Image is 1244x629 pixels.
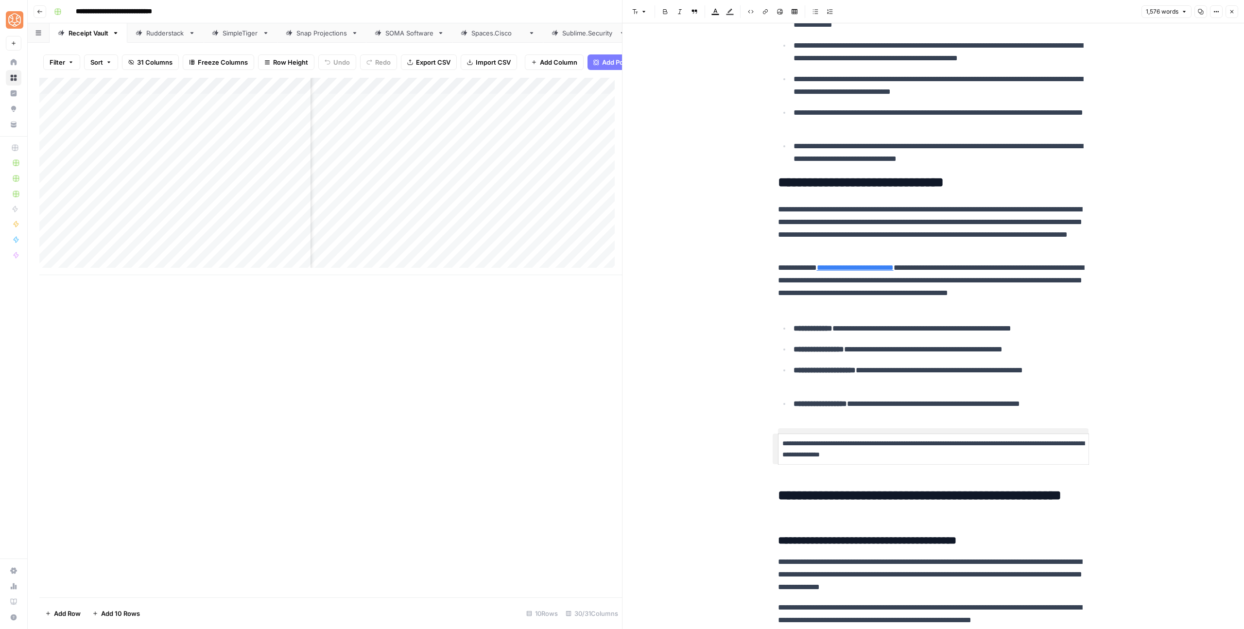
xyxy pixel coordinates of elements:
div: Rudderstack [146,28,185,38]
a: Receipt Vault [50,23,127,43]
button: Help + Support [6,610,21,625]
span: Import CSV [476,57,511,67]
a: Your Data [6,117,21,132]
span: 31 Columns [137,57,173,67]
a: Rudderstack [127,23,204,43]
button: Row Height [258,54,314,70]
span: Add Column [540,57,577,67]
span: Export CSV [416,57,450,67]
a: SOMA Software [366,23,452,43]
span: Freeze Columns [198,57,248,67]
button: Freeze Columns [183,54,254,70]
div: Snap Projections [296,28,347,38]
a: Insights [6,86,21,101]
button: Import CSV [461,54,517,70]
span: Row Height [273,57,308,67]
button: Export CSV [401,54,457,70]
span: Filter [50,57,65,67]
a: Usage [6,578,21,594]
div: 30/31 Columns [562,606,622,621]
div: [DOMAIN_NAME] [562,28,615,38]
a: SimpleTiger [204,23,277,43]
button: Add Row [39,606,86,621]
div: SimpleTiger [223,28,259,38]
button: Filter [43,54,80,70]
img: SimpleTiger Logo [6,11,23,29]
button: 1,576 words [1141,5,1192,18]
span: 1,576 words [1146,7,1178,16]
a: Learning Hub [6,594,21,610]
button: Sort [84,54,118,70]
a: Browse [6,70,21,86]
span: Undo [333,57,350,67]
div: [DOMAIN_NAME] [471,28,524,38]
button: Add Power Agent [587,54,661,70]
div: 10 Rows [522,606,562,621]
button: Undo [318,54,356,70]
span: Add Row [54,609,81,618]
div: SOMA Software [385,28,433,38]
span: Add Power Agent [602,57,655,67]
button: Redo [360,54,397,70]
a: Snap Projections [277,23,366,43]
a: Home [6,54,21,70]
span: Add 10 Rows [101,609,140,618]
div: Receipt Vault [69,28,108,38]
button: Add Column [525,54,584,70]
a: Settings [6,563,21,578]
span: Redo [375,57,391,67]
button: Workspace: SimpleTiger [6,8,21,32]
span: Sort [90,57,103,67]
button: 31 Columns [122,54,179,70]
a: Opportunities [6,101,21,117]
button: Add 10 Rows [86,606,146,621]
a: [DOMAIN_NAME] [452,23,543,43]
a: [DOMAIN_NAME] [543,23,634,43]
